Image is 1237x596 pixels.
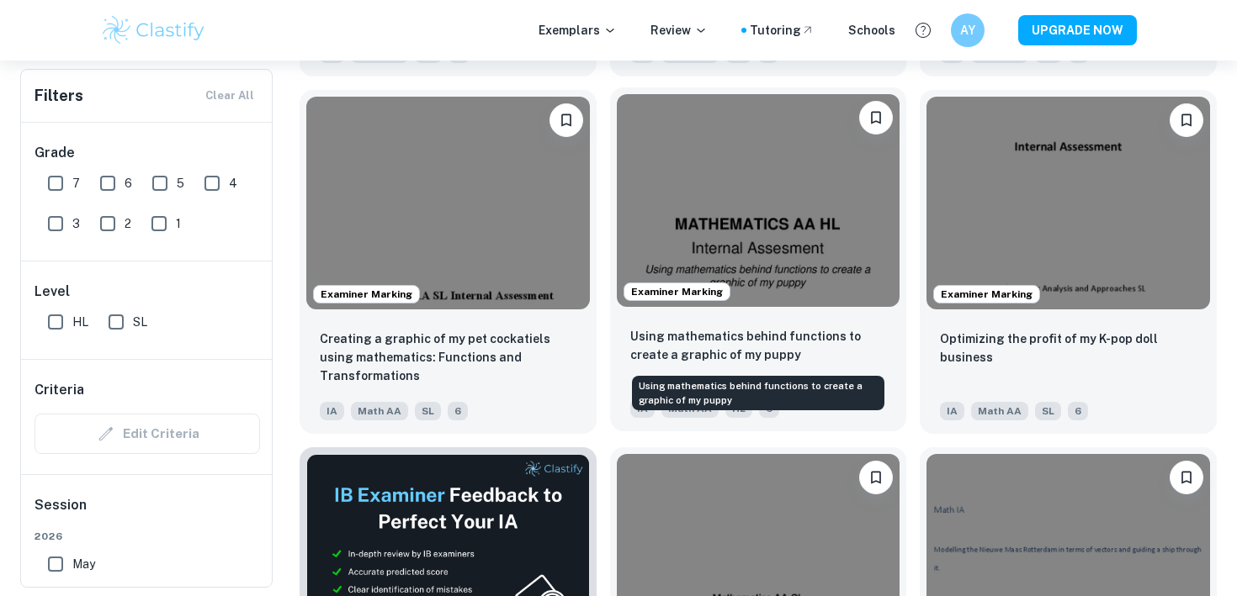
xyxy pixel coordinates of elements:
p: Creating a graphic of my pet cockatiels using mathematics: Functions and Transformations [320,330,576,385]
h6: Grade [35,143,260,163]
span: 6 [125,174,132,193]
h6: AY [958,21,978,40]
div: Criteria filters are unavailable when searching by topic [35,414,260,454]
button: Bookmark [1170,103,1203,137]
div: Using mathematics behind functions to create a graphic of my puppy [632,376,884,410]
span: Examiner Marking [934,287,1039,302]
span: 6 [448,402,468,420]
h6: Filters [35,84,83,108]
span: 2026 [35,529,260,544]
img: Math AA IA example thumbnail: Using mathematics behind functions to cr [617,94,900,306]
h6: Criteria [35,380,84,400]
span: 2 [125,214,131,233]
span: 1 [176,214,181,233]
span: 6 [1068,402,1088,420]
span: Examiner Marking [314,287,419,302]
span: IA [320,402,344,420]
span: 5 [177,174,184,193]
span: 3 [72,214,80,233]
span: HL [72,313,88,331]
span: SL [1035,402,1061,420]
button: Bookmark [859,101,893,134]
a: Tutoring [750,21,815,40]
p: Optimizing the profit of my K-pop doll business [940,330,1197,367]
h6: Level [35,282,260,302]
button: Bookmark [1170,461,1203,494]
button: Bookmark [549,103,583,137]
span: May [72,555,95,573]
span: SL [133,313,147,331]
p: Exemplars [539,21,617,40]
span: IA [940,402,964,420]
span: 4 [229,174,237,193]
button: UPGRADE NOW [1018,15,1137,45]
img: Clastify logo [100,13,207,47]
p: Using mathematics behind functions to create a graphic of my puppy [630,327,887,364]
img: Math AA IA example thumbnail: Optimizing the profit of my K-pop doll b [926,97,1210,309]
span: SL [415,402,441,420]
a: Examiner MarkingBookmarkOptimizing the profit of my K-pop doll businessIAMath AASL6 [920,90,1217,433]
button: AY [951,13,985,47]
span: Math AA [351,402,408,420]
button: Help and Feedback [909,16,937,45]
a: Schools [848,21,895,40]
img: Math AA IA example thumbnail: Creating a graphic of my pet cockatiels [306,97,590,309]
span: Math AA [971,402,1028,420]
h6: Session [35,495,260,529]
span: Examiner Marking [624,284,730,299]
p: Review [650,21,708,40]
button: Bookmark [859,461,893,494]
span: 7 [72,174,80,193]
a: Examiner MarkingBookmarkCreating a graphic of my pet cockatiels using mathematics: Functions and ... [300,90,597,433]
a: Examiner MarkingBookmarkUsing mathematics behind functions to create a graphic of my puppyIAMath ... [610,90,907,433]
